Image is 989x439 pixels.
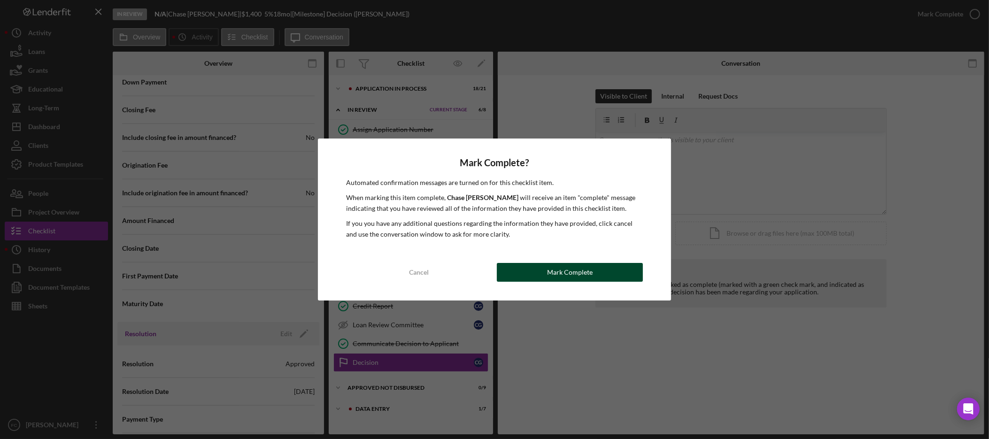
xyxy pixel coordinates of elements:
[346,263,492,282] button: Cancel
[410,263,429,282] div: Cancel
[346,218,643,239] p: If you you have any additional questions regarding the information they have provided, click canc...
[497,263,643,282] button: Mark Complete
[346,193,643,214] p: When marking this item complete, will receive an item "complete" message indicating that you have...
[346,177,643,188] p: Automated confirmation messages are turned on for this checklist item.
[547,263,593,282] div: Mark Complete
[957,398,980,420] div: Open Intercom Messenger
[447,193,518,201] b: Chase [PERSON_NAME]
[346,157,643,168] h4: Mark Complete?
